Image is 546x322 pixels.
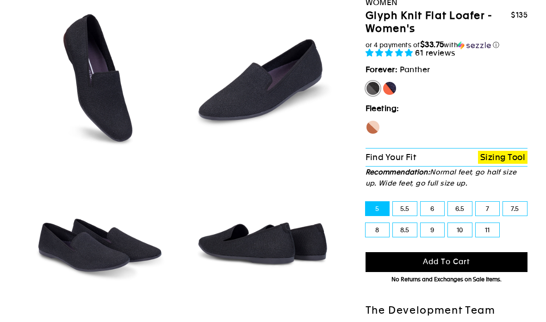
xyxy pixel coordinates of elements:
span: 61 reviews [415,48,456,57]
label: 8.5 [393,223,417,237]
strong: Fleeting: [366,104,399,113]
img: Panther [23,0,177,155]
label: 10 [448,223,472,237]
label: 7.5 [503,202,527,216]
span: 4.90 stars [366,48,416,57]
label: 6.5 [448,202,472,216]
label: 5 [366,202,390,216]
p: Normal feet, go half size up. Wide feet, go full size up. [366,167,528,189]
span: $33.75 [420,40,444,49]
button: Add to cart [366,252,528,272]
label: Seahorse [366,120,380,135]
label: 5.5 [393,202,417,216]
label: 6 [421,202,445,216]
div: or 4 payments of$33.75withSezzle Click to learn more about Sezzle [366,40,528,50]
img: Panther [23,164,177,318]
label: 7 [476,202,500,216]
span: Add to cart [423,257,470,266]
a: Sizing Tool [478,151,527,164]
strong: Forever: [366,65,398,74]
label: [PERSON_NAME] [382,81,397,96]
img: Panther [186,164,340,318]
img: Sezzle [458,41,491,50]
div: or 4 payments of with [366,40,528,50]
span: No Returns and Exchanges on Sale Items. [391,276,502,283]
label: 8 [366,223,390,237]
span: Panther [400,65,430,74]
span: Find Your Fit [366,152,416,162]
h2: The Development Team [366,304,528,317]
h1: Glyph Knit Flat Loafer - Women's [366,9,511,36]
img: Panther [186,0,340,155]
span: $135 [511,11,527,19]
label: 9 [421,223,445,237]
strong: Recommendation: [366,168,430,176]
label: 11 [476,223,500,237]
label: Panther [366,81,380,96]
